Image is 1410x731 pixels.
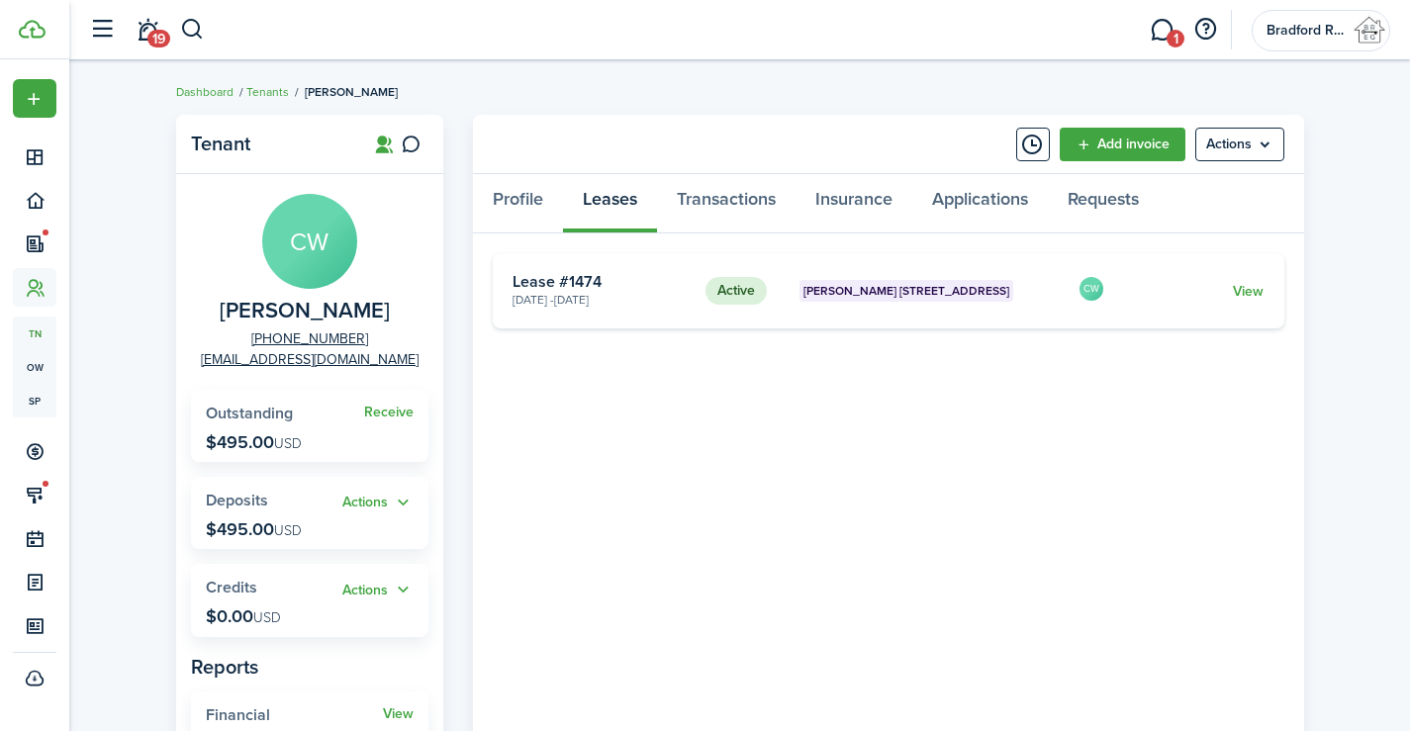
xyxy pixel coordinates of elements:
button: Actions [342,492,414,514]
a: View [1233,281,1264,302]
a: Tenants [246,83,289,101]
button: Open menu [342,579,414,601]
a: Profile [473,174,563,233]
a: Transactions [657,174,796,233]
status: Active [705,277,767,305]
panel-main-title: Tenant [191,133,349,155]
a: [PHONE_NUMBER] [251,328,368,349]
a: ow [13,350,56,384]
avatar-text: CW [262,194,357,289]
img: Bradford Real Estate Group [1354,15,1385,46]
a: sp [13,384,56,417]
a: Notifications [129,5,166,55]
menu-btn: Actions [1195,128,1284,161]
span: USD [274,433,302,454]
p: $495.00 [206,432,302,452]
span: 1 [1167,30,1184,47]
span: USD [253,607,281,628]
a: Requests [1048,174,1159,233]
widget-stats-title: Financial [206,706,383,724]
span: 19 [147,30,170,47]
span: [PERSON_NAME] [305,83,398,101]
panel-main-subtitle: Reports [191,652,428,682]
span: Bradford Real Estate Group [1267,24,1346,38]
a: Applications [912,174,1048,233]
span: Credits [206,576,257,598]
button: Open sidebar [83,11,121,48]
a: [EMAIL_ADDRESS][DOMAIN_NAME] [201,349,419,370]
span: USD [274,520,302,541]
a: Add invoice [1060,128,1185,161]
img: TenantCloud [19,20,46,39]
card-description: [DATE] - [DATE] [513,291,691,309]
button: Open menu [1195,128,1284,161]
button: Open menu [13,79,56,118]
span: Deposits [206,489,268,511]
span: Outstanding [206,402,293,424]
button: Open resource center [1188,13,1222,46]
span: [PERSON_NAME] [STREET_ADDRESS] [803,282,1009,300]
a: Insurance [796,174,912,233]
a: Receive [364,405,414,420]
button: Actions [342,579,414,601]
button: Search [180,13,205,46]
a: Messaging [1143,5,1180,55]
a: Dashboard [176,83,234,101]
a: View [383,706,414,722]
a: tn [13,317,56,350]
span: CL Wiley [220,299,390,323]
p: $495.00 [206,519,302,539]
button: Timeline [1016,128,1050,161]
p: $0.00 [206,606,281,626]
button: Open menu [342,492,414,514]
card-title: Lease #1474 [513,273,691,291]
